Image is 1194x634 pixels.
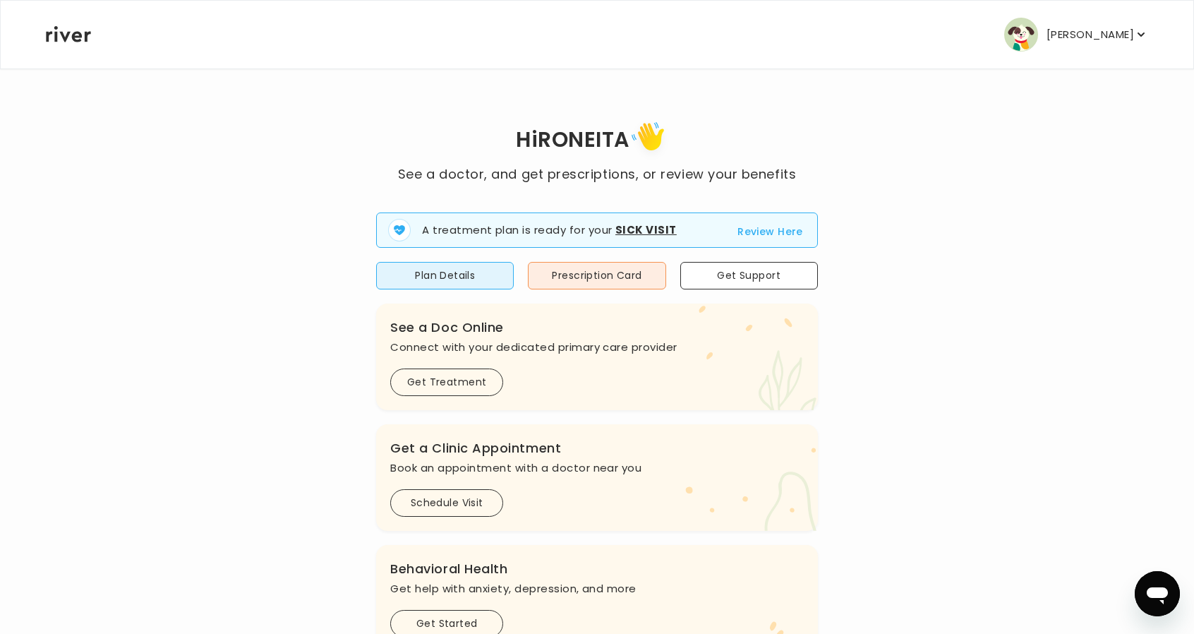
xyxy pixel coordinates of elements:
[422,222,677,239] p: A treatment plan is ready for your
[1004,18,1038,52] img: user avatar
[1004,18,1148,52] button: user avatar[PERSON_NAME]
[528,262,665,289] button: Prescription Card
[1047,25,1134,44] p: [PERSON_NAME]
[390,579,804,599] p: Get help with anxiety, depression, and more
[1135,571,1180,616] iframe: Button to launch messaging window
[390,438,804,458] h3: Get a Clinic Appointment
[390,559,804,579] h3: Behavioral Health
[390,318,804,337] h3: See a Doc Online
[390,458,804,478] p: Book an appointment with a doctor near you
[376,262,514,289] button: Plan Details
[390,337,804,357] p: Connect with your dedicated primary care provider
[390,489,503,517] button: Schedule Visit
[398,117,796,165] h1: Hi RONEITA
[390,369,503,396] button: Get Treatment
[398,165,796,184] p: See a doctor, and get prescriptions, or review your benefits
[680,262,818,289] button: Get Support
[737,223,803,240] button: Review Here
[615,222,677,237] strong: Sick Visit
